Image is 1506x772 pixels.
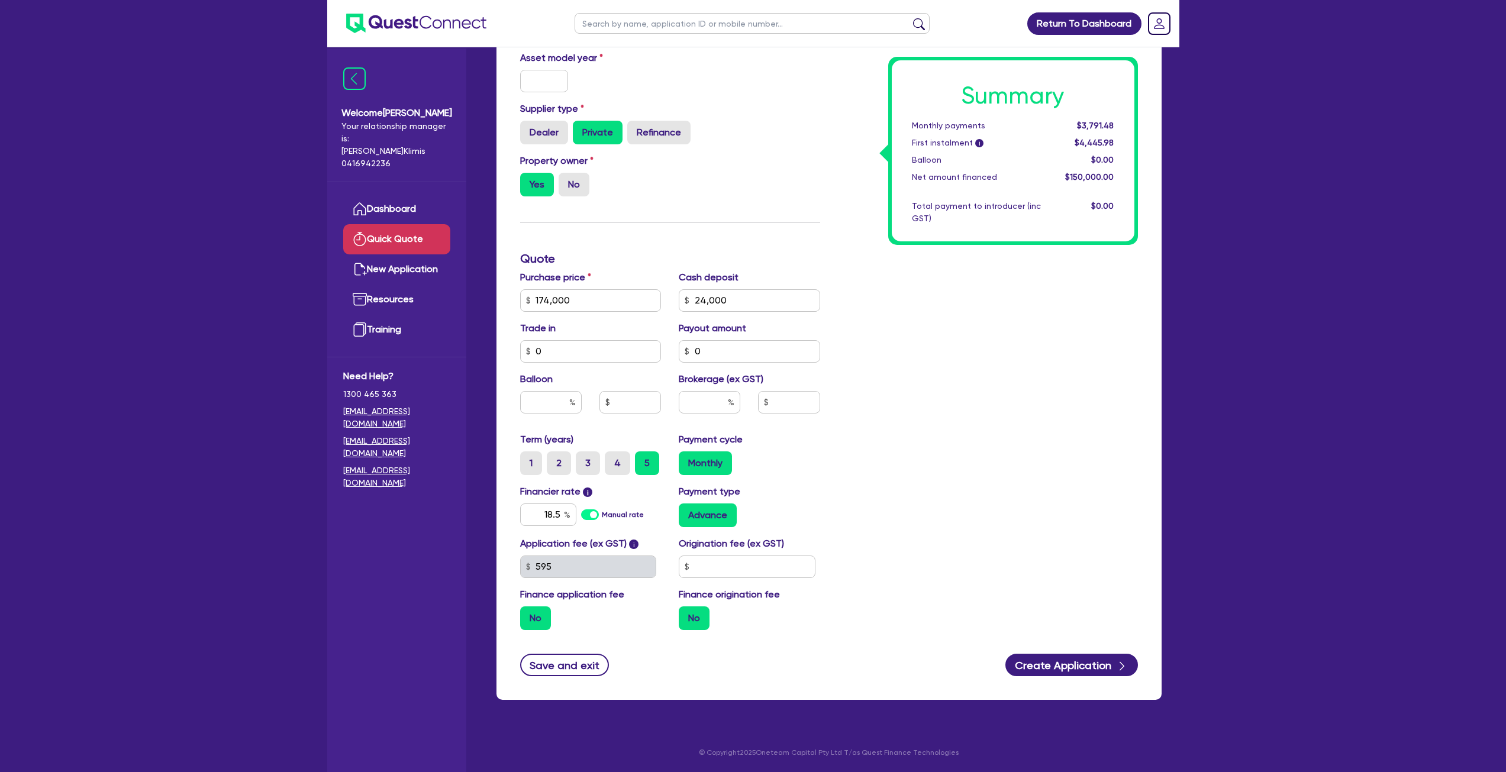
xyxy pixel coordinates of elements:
button: Save and exit [520,654,610,676]
span: i [975,140,983,148]
div: Net amount financed [903,171,1050,183]
span: $150,000.00 [1065,172,1114,182]
div: Monthly payments [903,119,1050,132]
a: Dropdown toggle [1144,8,1175,39]
span: Welcome [PERSON_NAME] [341,106,452,120]
a: [EMAIL_ADDRESS][DOMAIN_NAME] [343,464,450,489]
label: Payment type [679,484,740,499]
label: Advance [679,503,737,527]
label: Balloon [520,372,553,386]
label: Payment cycle [679,432,743,447]
img: icon-menu-close [343,67,366,90]
div: Total payment to introducer (inc GST) [903,200,1050,225]
span: $0.00 [1091,155,1114,164]
label: Financier rate [520,484,593,499]
img: quick-quote [353,232,367,246]
label: No [679,606,710,630]
label: Trade in [520,321,556,335]
label: Payout amount [679,321,746,335]
img: quest-connect-logo-blue [346,14,486,33]
label: 1 [520,451,542,475]
label: Yes [520,173,554,196]
label: 3 [576,451,600,475]
label: Finance application fee [520,587,624,602]
span: $3,791.48 [1077,121,1114,130]
span: i [629,540,638,549]
p: © Copyright 2025 Oneteam Capital Pty Ltd T/as Quest Finance Technologies [488,747,1170,758]
h3: Quote [520,251,820,266]
img: training [353,322,367,337]
span: i [583,487,592,497]
label: Application fee (ex GST) [520,537,627,551]
label: Finance origination fee [679,587,780,602]
span: Your relationship manager is: [PERSON_NAME] Klimis 0416942236 [341,120,452,170]
input: Search by name, application ID or mobile number... [575,13,930,34]
label: Purchase price [520,270,591,285]
img: resources [353,292,367,306]
a: [EMAIL_ADDRESS][DOMAIN_NAME] [343,405,450,430]
a: Dashboard [343,194,450,224]
label: Brokerage (ex GST) [679,372,763,386]
span: $4,445.98 [1075,138,1114,147]
label: 4 [605,451,630,475]
div: Balloon [903,154,1050,166]
label: Cash deposit [679,270,739,285]
label: No [520,606,551,630]
img: new-application [353,262,367,276]
a: Quick Quote [343,224,450,254]
span: Need Help? [343,369,450,383]
label: Refinance [627,121,691,144]
span: 1300 465 363 [343,388,450,400]
h1: Summary [912,82,1114,110]
a: [EMAIL_ADDRESS][DOMAIN_NAME] [343,435,450,460]
label: Term (years) [520,432,573,447]
span: $0.00 [1091,201,1114,211]
label: 2 [547,451,571,475]
div: First instalment [903,137,1050,149]
label: Monthly [679,451,732,475]
label: Dealer [520,121,568,144]
a: Resources [343,285,450,315]
label: Asset model year [511,51,670,65]
label: Supplier type [520,102,584,116]
label: 5 [635,451,659,475]
label: No [559,173,589,196]
label: Manual rate [602,509,644,520]
a: Training [343,315,450,345]
button: Create Application [1005,654,1138,676]
label: Origination fee (ex GST) [679,537,784,551]
label: Private [573,121,623,144]
a: Return To Dashboard [1027,12,1141,35]
a: New Application [343,254,450,285]
label: Property owner [520,154,594,168]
